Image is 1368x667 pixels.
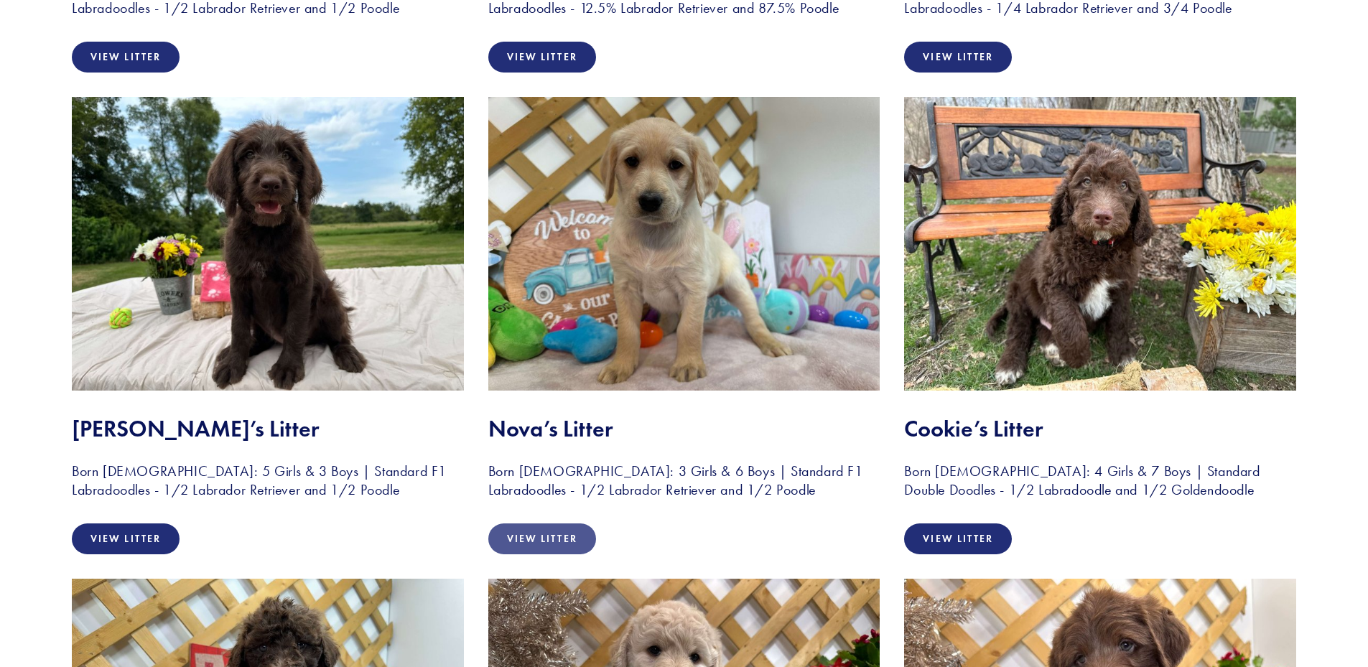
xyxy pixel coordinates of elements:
h2: Nova’s Litter [488,415,880,442]
h3: Born [DEMOGRAPHIC_DATA]: 5 Girls & 3 Boys | Standard F1 Labradoodles - 1/2 Labrador Retriever and... [72,462,464,499]
a: View Litter [488,523,596,554]
a: View Litter [904,523,1012,554]
h3: Born [DEMOGRAPHIC_DATA]: 3 Girls & 6 Boys | Standard F1 Labradoodles - 1/2 Labrador Retriever and... [488,462,880,499]
h2: Cookie’s Litter [904,415,1296,442]
h3: Born [DEMOGRAPHIC_DATA]: 4 Girls & 7 Boys | Standard Double Doodles - 1/2 Labradoodle and 1/2 Gol... [904,462,1296,499]
a: View Litter [488,42,596,73]
a: View Litter [72,42,180,73]
a: View Litter [904,42,1012,73]
h2: [PERSON_NAME]’s Litter [72,415,464,442]
a: View Litter [72,523,180,554]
